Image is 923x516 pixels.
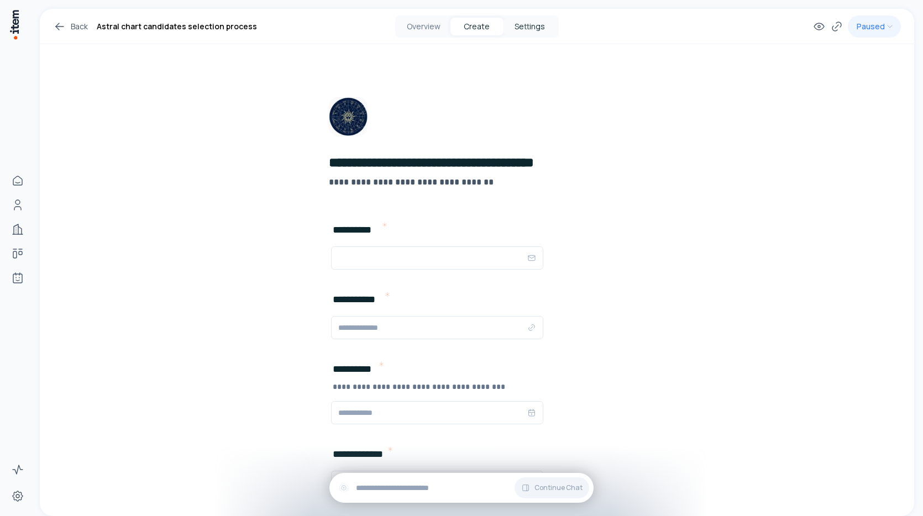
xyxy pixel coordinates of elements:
h1: Astral chart candidates selection process [97,20,257,33]
a: Deals [7,243,29,265]
a: Home [7,170,29,192]
a: Back [53,20,88,33]
button: Overview [397,18,450,35]
button: Settings [504,18,557,35]
a: Settings [7,485,29,507]
a: Companies [7,218,29,240]
button: Create [450,18,504,35]
a: Activity [7,459,29,481]
img: Form Logo [329,97,368,136]
img: Item Brain Logo [9,9,20,40]
span: Continue Chat [534,483,583,492]
button: Continue Chat [515,477,589,498]
a: People [7,194,29,216]
div: Continue Chat [329,473,594,503]
a: Agents [7,267,29,289]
